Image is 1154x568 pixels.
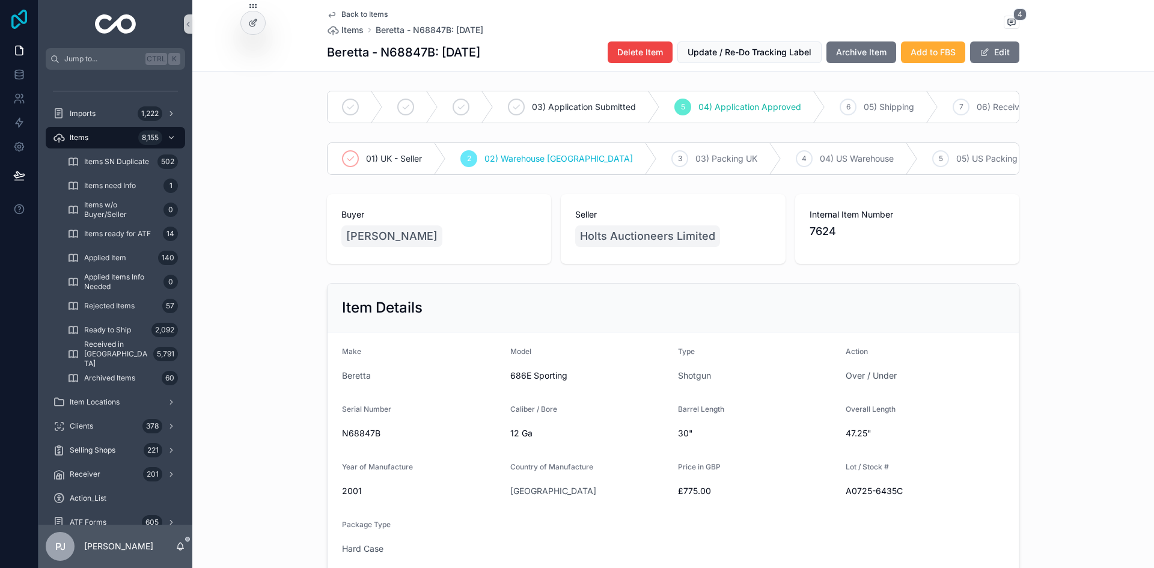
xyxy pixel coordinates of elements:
span: 2001 [342,485,501,497]
a: Action_List [46,487,185,509]
a: Archived Items60 [60,367,185,389]
span: 03) Packing UK [695,153,757,165]
span: £775.00 [678,485,836,497]
span: Received in [GEOGRAPHIC_DATA] [84,340,148,368]
div: 8,155 [138,130,162,145]
span: Hard Case [342,543,383,555]
span: Serial Number [342,405,391,414]
button: 4 [1004,16,1019,31]
a: Rejected Items57 [60,295,185,317]
span: Add to FBS [911,46,956,58]
a: Receiver201 [46,463,185,485]
a: Clients378 [46,415,185,437]
button: Archive Item [826,41,896,63]
span: Over / Under [846,370,897,382]
span: 12 Ga [510,427,669,439]
div: 605 [142,515,162,530]
span: 4 [1013,8,1027,20]
span: Country of Manufacture [510,462,593,471]
span: N68847B [342,427,501,439]
a: Items ready for ATF14 [60,223,185,245]
a: Back to Items [327,10,388,19]
div: scrollable content [38,70,192,525]
div: 14 [163,227,178,241]
a: ATF Forms605 [46,512,185,533]
div: 502 [157,154,178,169]
span: Type [678,347,695,356]
span: Selling Shops [70,445,115,455]
span: Lot / Stock # [846,462,889,471]
span: Applied Item [84,253,126,263]
span: 06) Received US [977,101,1043,113]
span: Package Type [342,520,391,529]
div: 5,791 [153,347,178,361]
span: Items w/o Buyer/Seller [84,200,159,219]
h1: Beretta - N68847B: [DATE] [327,44,480,61]
div: 1 [163,179,178,193]
span: 686E Sporting [510,370,669,382]
span: 5 [681,102,685,112]
a: Received in [GEOGRAPHIC_DATA]5,791 [60,343,185,365]
span: Receiver [70,469,100,479]
button: Edit [970,41,1019,63]
span: Year of Manufacture [342,462,413,471]
a: Beretta [342,370,371,382]
span: 3 [678,154,682,163]
div: 378 [142,419,162,433]
span: 04) Application Approved [698,101,801,113]
span: 01) UK - Seller [366,153,422,165]
div: 140 [158,251,178,265]
span: 2 [467,154,471,163]
span: Seller [575,209,771,221]
span: Rejected Items [84,301,135,311]
div: 60 [162,371,178,385]
span: PJ [55,539,66,554]
a: Applied Item140 [60,247,185,269]
span: 03) Application Submitted [532,101,636,113]
button: Jump to...CtrlK [46,48,185,70]
a: Beretta - N68847B: [DATE] [376,24,483,36]
span: Archive Item [836,46,887,58]
img: App logo [95,14,136,34]
a: [GEOGRAPHIC_DATA] [510,485,596,497]
span: Action_List [70,493,106,503]
span: Ctrl [145,53,167,65]
a: Items w/o Buyer/Seller0 [60,199,185,221]
span: 05) US Packing [956,153,1018,165]
span: Items SN Duplicate [84,157,149,166]
a: Item Locations [46,391,185,413]
a: Ready to Ship2,092 [60,319,185,341]
span: 5 [939,154,943,163]
a: Imports1,222 [46,103,185,124]
span: Overall Length [846,405,896,414]
div: 1,222 [138,106,162,121]
span: 30" [678,427,836,439]
a: Items need Info1 [60,175,185,197]
span: [PERSON_NAME] [346,228,438,245]
span: 6 [846,102,850,112]
div: 57 [162,299,178,313]
a: Selling Shops221 [46,439,185,461]
span: Action [846,347,868,356]
span: 7 [959,102,963,112]
span: Items [70,133,88,142]
span: Price in GBP [678,462,721,471]
a: Items8,155 [46,127,185,148]
span: A0725-6435C [846,485,1004,497]
span: Item Locations [70,397,120,407]
span: 05) Shipping [864,101,914,113]
span: 02) Warehouse [GEOGRAPHIC_DATA] [484,153,633,165]
button: Update / Re-Do Tracking Label [677,41,822,63]
span: Barrel Length [678,405,724,414]
p: [PERSON_NAME] [84,540,153,552]
span: Holts Auctioneers Limited [580,228,715,245]
span: 7624 [810,223,1005,240]
div: 0 [163,203,178,217]
span: Items need Info [84,181,136,191]
span: Make [342,347,361,356]
span: Applied Items Info Needed [84,272,159,292]
a: [PERSON_NAME] [341,225,442,247]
